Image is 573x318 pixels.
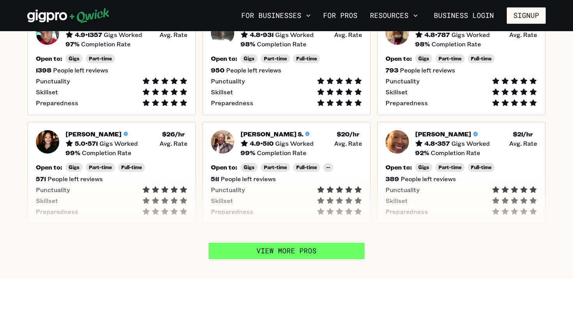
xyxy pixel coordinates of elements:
img: Pro headshot [36,130,59,154]
span: Skillset [36,88,58,96]
span: Preparedness [386,99,428,107]
span: People left reviews [221,175,276,183]
span: Part-time [264,164,287,170]
span: Completion Rate [257,149,306,157]
button: Pro headshot[PERSON_NAME]4.8•931Gigs Worked$19/hr Avg. Rate98%Completion RateOpen to:GigsPart-tim... [202,13,371,115]
span: Preparedness [36,99,78,107]
span: Gigs Worked [451,140,490,147]
h5: Open to: [36,55,62,62]
span: Completion Rate [257,40,306,48]
span: Avg. Rate [509,140,537,147]
h5: Open to: [386,163,412,171]
h5: 98 % [415,40,430,48]
img: Pro headshot [211,130,234,154]
a: View More Pros [209,243,364,259]
span: Skillset [386,88,408,96]
span: Part-time [439,56,462,62]
img: Pro headshot [386,130,409,154]
a: Pro headshot[PERSON_NAME]5.0•571Gigs Worked$26/hr Avg. Rate99%Completion RateOpen to:GigsPart-tim... [27,122,196,224]
h5: [PERSON_NAME] S. [241,130,303,138]
h5: 4.8 • 357 [424,140,450,147]
span: Part-time [89,56,112,62]
span: Gigs [418,56,429,62]
h5: 4.9 • 1357 [75,31,102,39]
h5: 99 % [65,149,80,157]
span: Punctuality [36,186,70,194]
h5: Open to: [211,55,237,62]
h5: 511 [211,175,219,183]
span: Avg. Rate [334,140,362,147]
span: Gigs Worked [104,31,142,39]
button: Pro headshot[PERSON_NAME] S.4.9•510Gigs Worked$20/hr Avg. Rate99%Completion RateOpen to:GigsPart-... [202,122,371,224]
span: Completion Rate [431,149,480,157]
span: Full-time [471,164,492,170]
span: Gigs [244,56,255,62]
span: Avg. Rate [334,31,362,39]
h5: 389 [386,175,399,183]
span: Punctuality [386,186,419,194]
span: Full-time [471,56,492,62]
span: People left reviews [400,66,455,74]
img: Pro headshot [36,21,59,45]
h5: $ 21 /hr [513,130,533,138]
span: Completion Rate [81,40,131,48]
span: Preparedness [36,208,78,216]
span: Gigs Worked [99,140,138,147]
h5: [PERSON_NAME] [415,130,471,138]
span: Full-time [121,164,142,170]
h5: 1398 [36,66,51,74]
span: Skillset [211,88,233,96]
button: Pro headshot[PERSON_NAME]4.8•357Gigs Worked$21/hr Avg. Rate92%Completion RateOpen to:GigsPart-tim... [377,122,546,224]
span: Full-time [296,164,317,170]
span: Skillset [386,197,408,205]
span: People left reviews [401,175,456,183]
span: Gigs Worked [451,31,490,39]
span: Preparedness [386,208,428,216]
img: Pro headshot [211,21,234,45]
a: For Pros [320,9,361,22]
h5: Open to: [386,55,412,62]
span: Gigs Worked [275,31,314,39]
span: Skillset [36,197,58,205]
h5: $ 20 /hr [337,130,359,138]
a: Pro headshot[PERSON_NAME]4.8•787Gigs Worked$19/hr Avg. Rate98%Completion RateOpen to:GigsPart-tim... [377,13,546,115]
h5: 4.8 • 787 [424,31,450,39]
h5: Open to: [36,163,62,171]
h5: 92 % [415,149,429,157]
h5: 571 [36,175,46,183]
span: Avg. Rate [159,31,187,39]
span: Gigs [244,164,255,170]
h5: 4.8 • 931 [250,31,274,39]
h5: 98 % [241,40,255,48]
span: Skillset [211,197,233,205]
span: Full-time [296,56,317,62]
span: Punctuality [211,186,245,194]
button: Resources [367,9,421,22]
span: People left reviews [53,66,108,74]
span: Completion Rate [432,40,481,48]
span: Avg. Rate [509,31,537,39]
span: Preparedness [211,208,253,216]
span: Gigs [418,164,429,170]
span: Avg. Rate [159,140,187,147]
span: Part-time [264,56,287,62]
a: Business Login [427,7,500,24]
span: Gigs Worked [275,140,314,147]
span: Completion Rate [82,149,131,157]
h5: 5.0 • 571 [75,140,98,147]
span: People left reviews [226,66,281,74]
h5: 99 % [241,149,255,157]
span: Part-time [439,164,462,170]
h5: 793 [386,66,398,74]
button: Signup [507,7,546,24]
span: Gigs [69,164,80,170]
span: Punctuality [211,77,245,85]
h5: $ 26 /hr [162,130,185,138]
button: Pro headshot[PERSON_NAME]4.9•1357Gigs Worked$20/hr Avg. Rate97%Completion RateOpen to:GigsPart-ti... [27,13,196,115]
img: Pro headshot [386,21,409,45]
button: For Businesses [238,9,314,22]
h5: 4.9 • 510 [250,140,274,147]
span: Punctuality [386,77,419,85]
